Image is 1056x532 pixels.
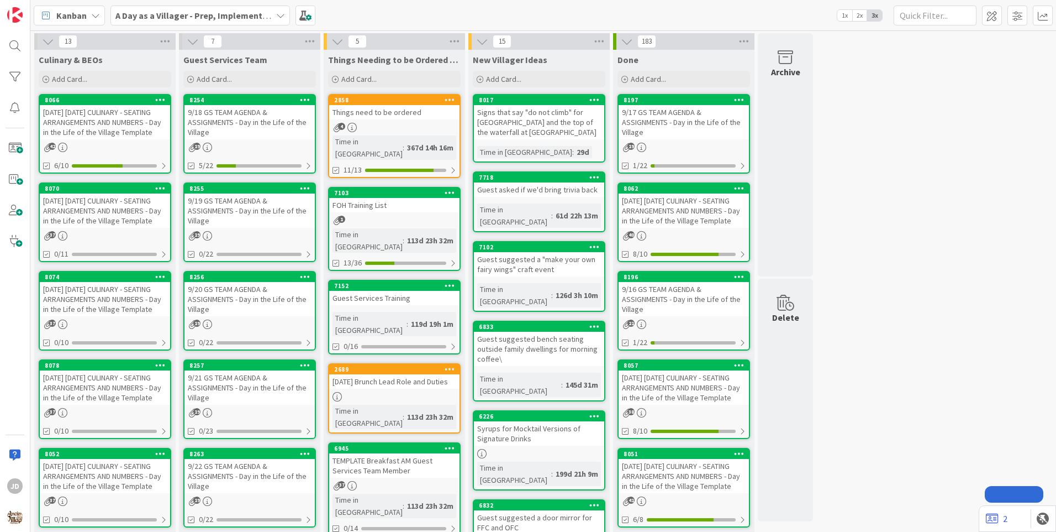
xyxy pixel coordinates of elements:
[54,514,68,525] span: 0/10
[39,448,171,528] a: 8052[DATE] [DATE] CULINARY - SEATING ARRANGEMENTS AND NUMBERS - Day in the Life of the Village Te...
[344,257,362,269] span: 13/36
[329,198,460,212] div: FOH Training List
[553,468,601,480] div: 199d 21h 9m
[334,445,460,452] div: 6945
[184,184,315,228] div: 82559/19 GS TEAM AGENDA & ASSIGNMENTS - Day in the Life of the Village
[404,142,456,154] div: 367d 14h 16m
[7,509,23,525] img: avatar
[617,359,750,439] a: 8057[DATE] [DATE] CULINARY - SEATING ARRANGEMENTS AND NUMBERS - Day in the Life of the Village Te...
[115,10,313,21] b: A Day as a Villager - Prep, Implement and Execute
[617,271,750,351] a: 81969/16 GS TEAM AGENDA & ASSIGNMENTS - Day in the Life of the Village1/22
[553,289,601,301] div: 126d 3h 10m
[329,364,460,374] div: 2689
[474,242,604,277] div: 7102Guest suggested a "make your own fairy wings" craft event
[54,337,68,348] span: 0/10
[193,408,200,415] span: 19
[54,160,68,171] span: 6/10
[329,281,460,291] div: 7152
[329,453,460,478] div: TEMPLATE Breakfast AM Guest Services Team Member
[619,184,749,228] div: 8062[DATE] [DATE] CULINARY - SEATING ARRANGEMENTS AND NUMBERS - Day in the Life of the Village Te...
[619,361,749,371] div: 8057
[338,481,345,488] span: 37
[184,272,315,282] div: 8256
[771,65,800,79] div: Archive
[477,462,551,486] div: Time in [GEOGRAPHIC_DATA]
[406,318,408,330] span: :
[40,361,170,371] div: 8078
[474,411,604,446] div: 6226Syrups for Mocktail Versions of Signature Drinks
[617,94,750,174] a: 81979/17 GS TEAM AGENDA & ASSIGNMENTS - Day in the Life of the Village1/22
[619,449,749,493] div: 8051[DATE] [DATE] CULINARY - SEATING ARRANGEMENTS AND NUMBERS - Day in the Life of the Village Te...
[619,282,749,316] div: 9/16 GS TEAM AGENDA & ASSIGNMENTS - Day in the Life of the Village
[45,273,170,281] div: 8074
[189,450,315,458] div: 8263
[49,497,56,504] span: 37
[40,449,170,459] div: 8052
[617,448,750,528] a: 8051[DATE] [DATE] CULINARY - SEATING ARRANGEMENTS AND NUMBERS - Day in the Life of the Village Te...
[474,242,604,252] div: 7102
[328,280,461,354] a: 7152Guest Services TrainingTime in [GEOGRAPHIC_DATA]:119d 19h 1m0/16
[40,184,170,228] div: 8070[DATE] [DATE] CULINARY - SEATING ARRANGEMENTS AND NUMBERS - Day in the Life of the Village Te...
[403,142,404,154] span: :
[627,497,635,504] span: 41
[40,272,170,282] div: 8074
[45,96,170,104] div: 8066
[619,95,749,139] div: 81979/17 GS TEAM AGENDA & ASSIGNMENTS - Day in the Life of the Village
[479,323,604,331] div: 6833
[408,318,456,330] div: 119d 19h 1m
[183,359,316,439] a: 82579/21 GS TEAM AGENDA & ASSIGNMENTS - Day in the Life of the Village0/23
[334,282,460,290] div: 7152
[772,311,799,324] div: Delete
[617,54,638,65] span: Done
[199,248,213,260] span: 0/22
[553,210,601,222] div: 61d 22h 13m
[551,468,553,480] span: :
[473,410,605,491] a: 6226Syrups for Mocktail Versions of Signature DrinksTime in [GEOGRAPHIC_DATA]:199d 21h 9m
[39,94,171,174] a: 8066[DATE] [DATE] CULINARY - SEATING ARRANGEMENTS AND NUMBERS - Day in the Life of the Village Te...
[404,234,456,247] div: 113d 23h 32m
[637,35,656,48] span: 183
[404,500,456,512] div: 113d 23h 32m
[199,160,213,171] span: 5/22
[49,408,56,415] span: 37
[329,95,460,119] div: 2858Things need to be ordered
[627,408,635,415] span: 38
[344,164,362,176] span: 11/13
[59,35,77,48] span: 13
[193,497,200,504] span: 19
[474,322,604,366] div: 6833Guest suggested bench seating outside family dwellings for morning coffee\
[473,321,605,401] a: 6833Guest suggested bench seating outside family dwellings for morning coffee\Time in [GEOGRAPHIC...
[40,105,170,139] div: [DATE] [DATE] CULINARY - SEATING ARRANGEMENTS AND NUMBERS - Day in the Life of the Village Template
[572,146,574,158] span: :
[329,95,460,105] div: 2858
[633,248,647,260] span: 8/10
[334,189,460,197] div: 7103
[56,9,87,22] span: Kanban
[40,371,170,405] div: [DATE] [DATE] CULINARY - SEATING ARRANGEMENTS AND NUMBERS - Day in the Life of the Village Template
[193,231,200,238] span: 19
[479,502,604,509] div: 6832
[474,332,604,366] div: Guest suggested bench seating outside family dwellings for morning coffee\
[332,135,403,160] div: Time in [GEOGRAPHIC_DATA]
[574,146,592,158] div: 29d
[54,425,68,437] span: 0/10
[329,364,460,389] div: 2689[DATE] Brunch Lead Role and Duties
[551,289,553,301] span: :
[624,273,749,281] div: 8196
[329,444,460,453] div: 6945
[184,459,315,493] div: 9/22 GS TEAM AGENDA & ASSIGNMENTS - Day in the Life of the Village
[631,74,666,84] span: Add Card...
[986,512,1007,525] a: 2
[474,252,604,277] div: Guest suggested a "make your own fairy wings" craft event
[328,363,461,434] a: 2689[DATE] Brunch Lead Role and DutiesTime in [GEOGRAPHIC_DATA]:113d 23h 32m
[852,10,867,21] span: 2x
[40,282,170,316] div: [DATE] [DATE] CULINARY - SEATING ARRANGEMENTS AND NUMBERS - Day in the Life of the Village Template
[474,173,604,182] div: 7718
[39,182,171,262] a: 8070[DATE] [DATE] CULINARY - SEATING ARRANGEMENTS AND NUMBERS - Day in the Life of the Village Te...
[493,35,511,48] span: 15
[184,361,315,371] div: 8257
[619,449,749,459] div: 8051
[474,95,604,139] div: 8017Signs that say "do not climb" for [GEOGRAPHIC_DATA] and the top of the waterfall at [GEOGRAPH...
[329,105,460,119] div: Things need to be ordered
[184,95,315,139] div: 82549/18 GS TEAM AGENDA & ASSIGNMENTS - Day in the Life of the Village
